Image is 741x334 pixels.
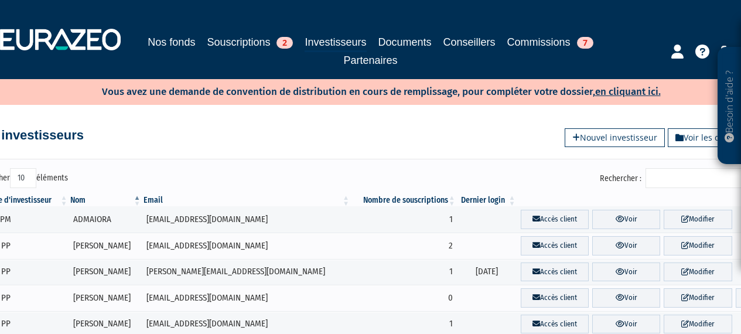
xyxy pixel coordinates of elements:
span: 7 [577,37,593,49]
a: en cliquant ici. [595,86,661,98]
a: Modifier [664,210,732,229]
a: Modifier [664,315,732,334]
a: Conseillers [443,34,496,50]
td: [PERSON_NAME] [69,285,142,311]
a: Nouvel investisseur [565,128,665,147]
td: [PERSON_NAME] [69,259,142,285]
a: Modifier [664,263,732,282]
td: 1 [351,259,457,285]
a: Souscriptions2 [207,34,293,50]
td: [EMAIL_ADDRESS][DOMAIN_NAME] [142,285,351,311]
a: Accès client [521,236,589,255]
td: 1 [351,206,457,233]
a: Modifier [664,236,732,255]
th: Email : activer pour trier la colonne par ordre croissant [142,195,351,206]
a: Voir [592,236,660,255]
a: Voir [592,288,660,308]
span: 2 [276,37,293,49]
td: 0 [351,285,457,311]
th: Nombre de souscriptions : activer pour trier la colonne par ordre croissant [351,195,457,206]
a: Accès client [521,263,589,282]
td: [EMAIL_ADDRESS][DOMAIN_NAME] [142,206,351,233]
p: Besoin d'aide ? [723,53,736,159]
a: Partenaires [343,52,397,69]
td: 2 [351,233,457,259]
a: Nos fonds [148,34,195,50]
th: Dernier login : activer pour trier la colonne par ordre croissant [457,195,517,206]
a: Accès client [521,315,589,334]
a: Investisseurs [305,34,366,52]
td: [DATE] [457,259,517,285]
a: Voir [592,263,660,282]
a: Commissions7 [507,34,593,50]
td: [PERSON_NAME][EMAIL_ADDRESS][DOMAIN_NAME] [142,259,351,285]
select: Afficheréléments [10,168,36,188]
td: [PERSON_NAME] [69,233,142,259]
a: Accès client [521,288,589,308]
th: Nom : activer pour trier la colonne par ordre d&eacute;croissant [69,195,142,206]
p: Vous avez une demande de convention de distribution en cours de remplissage, pour compléter votre... [68,82,661,99]
a: Voir [592,210,660,229]
a: Documents [378,34,432,50]
a: Accès client [521,210,589,229]
td: ADMAIORA [69,206,142,233]
a: Modifier [664,288,732,308]
a: Voir [592,315,660,334]
td: [EMAIL_ADDRESS][DOMAIN_NAME] [142,233,351,259]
